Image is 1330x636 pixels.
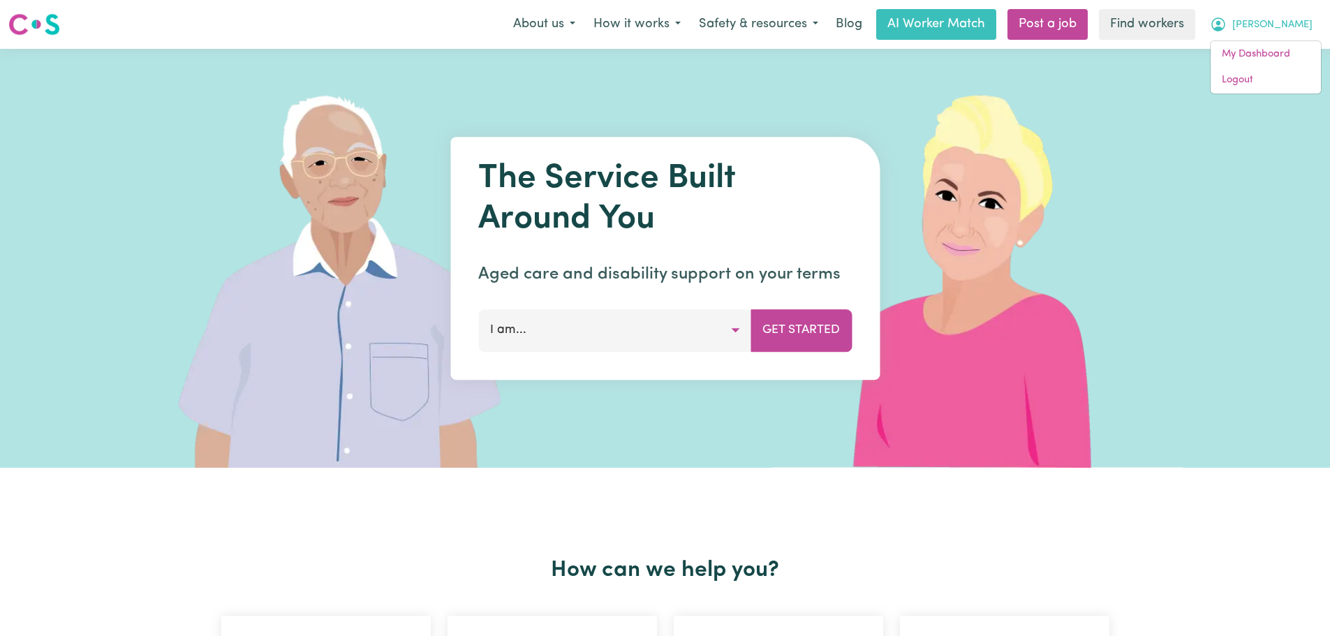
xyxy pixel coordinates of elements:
a: Post a job [1007,9,1088,40]
button: About us [504,10,584,39]
button: How it works [584,10,690,39]
a: My Dashboard [1211,41,1321,68]
button: Safety & resources [690,10,827,39]
button: My Account [1201,10,1322,39]
h1: The Service Built Around You [478,159,852,239]
span: [PERSON_NAME] [1232,17,1313,33]
button: I am... [478,309,751,351]
h2: How can we help you? [213,557,1118,584]
a: Blog [827,9,871,40]
a: AI Worker Match [876,9,996,40]
div: My Account [1210,40,1322,94]
button: Get Started [751,309,852,351]
a: Careseekers logo [8,8,60,40]
a: Find workers [1099,9,1195,40]
img: Careseekers logo [8,12,60,37]
a: Logout [1211,67,1321,94]
p: Aged care and disability support on your terms [478,262,852,287]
